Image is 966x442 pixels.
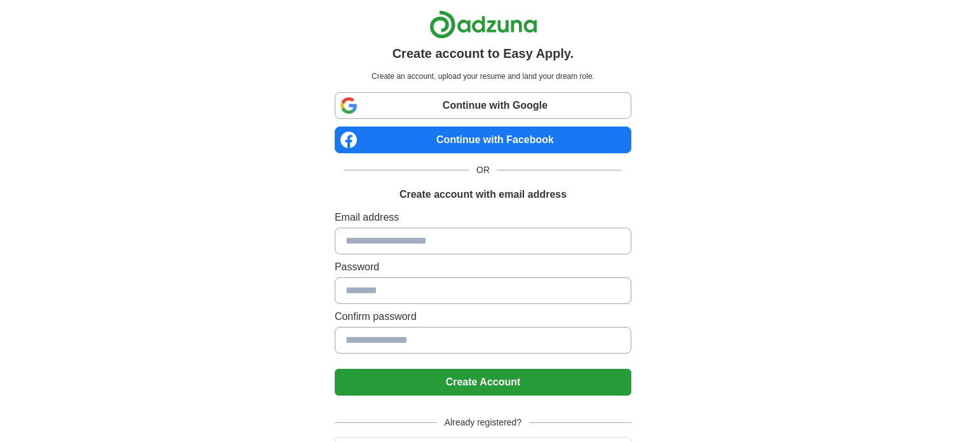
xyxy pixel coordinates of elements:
h1: Create account with email address [399,187,567,202]
p: Create an account, upload your resume and land your dream role. [337,71,629,82]
label: Confirm password [335,309,631,324]
img: Adzuna logo [429,10,537,39]
h1: Create account to Easy Apply. [392,44,574,63]
label: Password [335,259,631,275]
span: Already registered? [437,416,529,429]
a: Continue with Google [335,92,631,119]
span: OR [469,163,497,177]
a: Continue with Facebook [335,127,631,153]
label: Email address [335,210,631,225]
button: Create Account [335,369,631,396]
